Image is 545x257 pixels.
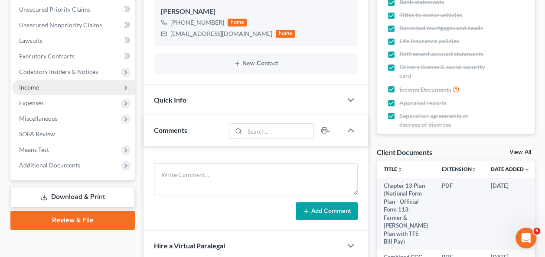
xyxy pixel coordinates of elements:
[12,126,135,142] a: SOFA Review
[19,99,44,106] span: Expenses
[384,166,402,172] a: Titleunfold_more
[19,161,80,169] span: Additional Documents
[442,166,477,172] a: Extensionunfold_more
[516,228,536,248] iframe: Intercom live chat
[399,99,447,107] span: Appraisal reports
[19,52,75,60] span: Executory Contracts
[19,6,91,13] span: Unsecured Priority Claims
[276,30,295,38] div: home
[154,126,187,134] span: Comments
[435,178,484,250] td: PDF
[19,37,42,44] span: Lawsuits
[525,167,530,172] i: expand_more
[19,68,98,75] span: Codebtors Insiders & Notices
[19,84,39,91] span: Income
[154,96,186,104] span: Quick Info
[399,37,459,45] span: Life insurance policies
[170,29,272,38] div: [EMAIL_ADDRESS][DOMAIN_NAME]
[399,85,451,94] span: Income Documents
[161,6,351,17] div: [PERSON_NAME]
[161,60,351,67] button: New Contact
[399,24,483,32] span: Recorded mortgages and deeds
[484,178,537,250] td: [DATE]
[19,146,49,153] span: Means Test
[12,17,135,33] a: Unsecured Nonpriority Claims
[399,50,483,58] span: Retirement account statements
[12,33,135,48] a: Lawsuits
[245,124,313,138] input: Search...
[19,115,58,122] span: Miscellaneous
[377,178,435,250] td: Chapter 13 Plan (National Form Plan - Official Form 113: Farmer & [PERSON_NAME] Plan with TFS Bil...
[228,19,247,26] div: home
[12,48,135,64] a: Executory Contracts
[509,149,531,155] a: View All
[399,63,488,80] span: Drivers license & social security card
[12,2,135,17] a: Unsecured Priority Claims
[19,130,55,138] span: SOFA Review
[296,202,358,220] button: Add Comment
[377,148,432,157] div: Client Documents
[19,21,102,29] span: Unsecured Nonpriority Claims
[399,112,488,129] span: Separation agreements or decrees of divorces
[397,167,402,172] i: unfold_more
[399,11,462,19] span: Titles to motor vehicles
[170,18,224,27] div: [PHONE_NUMBER]
[472,167,477,172] i: unfold_more
[10,211,135,230] a: Review & File
[533,228,540,235] span: 5
[491,166,530,172] a: Date Added expand_more
[154,241,225,250] span: Hire a Virtual Paralegal
[10,187,135,207] a: Download & Print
